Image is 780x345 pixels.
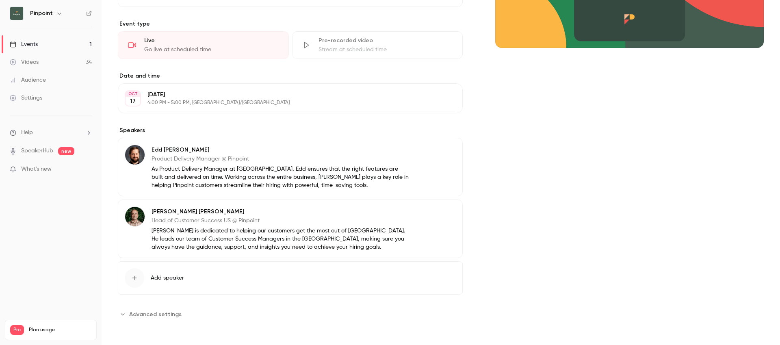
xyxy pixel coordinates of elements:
span: Plan usage [29,327,91,333]
div: Events [10,40,38,48]
span: Pro [10,325,24,335]
p: [PERSON_NAME] [PERSON_NAME] [152,208,410,216]
label: Date and time [118,72,463,80]
div: Settings [10,94,42,102]
span: Help [21,128,33,137]
div: Stream at scheduled time [318,46,453,54]
label: Speakers [118,126,463,135]
p: 4:00 PM - 5:00 PM, [GEOGRAPHIC_DATA]/[GEOGRAPHIC_DATA] [147,100,420,106]
span: new [58,147,74,155]
span: Add speaker [151,274,184,282]
button: Advanced settings [118,308,186,321]
p: Event type [118,20,463,28]
div: Paul Simpson[PERSON_NAME] [PERSON_NAME]Head of Customer Success US @ Pinpoint[PERSON_NAME] is ded... [118,200,463,258]
p: Product Delivery Manager @ Pinpoint [152,155,410,163]
div: LiveGo live at scheduled time [118,31,289,59]
div: Audience [10,76,46,84]
li: help-dropdown-opener [10,128,92,137]
div: Go live at scheduled time [144,46,279,54]
p: [PERSON_NAME] is dedicated to helping our customers get the most out of [GEOGRAPHIC_DATA]. He lea... [152,227,410,251]
p: As Product Delivery Manager at [GEOGRAPHIC_DATA], Edd ensures that the right features are built a... [152,165,410,189]
div: Videos [10,58,39,66]
img: Paul Simpson [125,207,145,226]
div: OCT [126,91,140,97]
div: Edd SlaneyEdd [PERSON_NAME]Product Delivery Manager @ PinpointAs Product Delivery Manager at [GEO... [118,138,463,196]
a: SpeakerHub [21,147,53,155]
p: [DATE] [147,91,420,99]
div: Live [144,37,279,45]
iframe: Noticeable Trigger [82,166,92,173]
p: 17 [130,97,136,105]
div: Pre-recorded video [318,37,453,45]
img: Edd Slaney [125,145,145,165]
span: Advanced settings [129,310,182,319]
span: What's new [21,165,52,174]
p: Head of Customer Success US @ Pinpoint [152,217,410,225]
div: Pre-recorded videoStream at scheduled time [292,31,463,59]
section: Advanced settings [118,308,463,321]
h6: Pinpoint [30,9,53,17]
button: Add speaker [118,261,463,295]
img: Pinpoint [10,7,23,20]
p: Edd [PERSON_NAME] [152,146,410,154]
